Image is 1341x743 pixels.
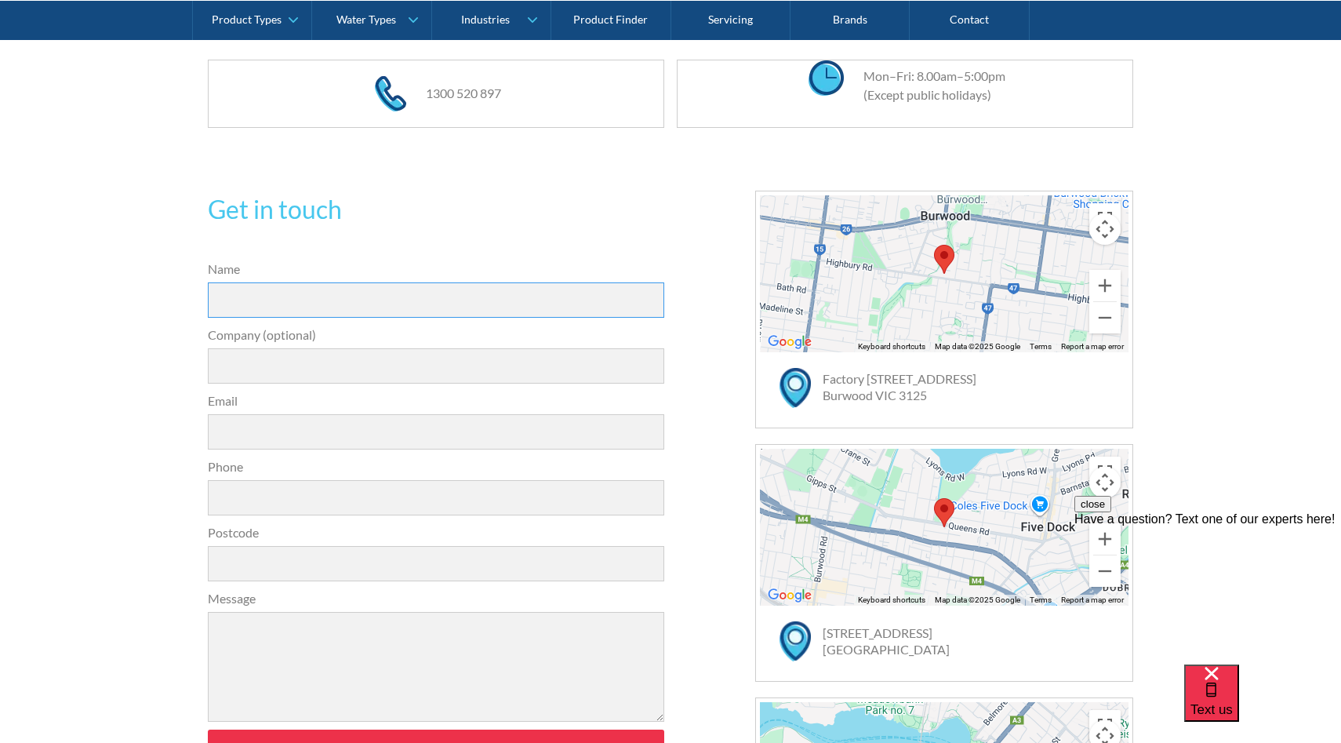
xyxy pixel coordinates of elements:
[208,191,664,228] h2: Get in touch
[1089,203,1121,235] button: Toggle fullscreen view
[1089,710,1121,741] button: Toggle fullscreen view
[208,589,664,608] label: Message
[848,67,1005,104] div: Mon–Fri: 8.00am–5:00pm (Except public holidays)
[212,13,282,26] div: Product Types
[1089,270,1121,301] button: Zoom in
[208,457,664,476] label: Phone
[935,595,1020,604] span: Map data ©2025 Google
[858,595,925,606] button: Keyboard shortcuts
[1074,496,1341,684] iframe: podium webchat widget prompt
[426,86,501,100] a: 1300 520 897
[1061,342,1124,351] a: Report a map error
[1030,342,1052,351] a: Terms (opens in new tab)
[764,332,816,352] img: Google
[208,326,664,344] label: Company (optional)
[764,332,816,352] a: Open this area in Google Maps (opens a new window)
[208,523,664,542] label: Postcode
[809,60,844,96] img: clock icon
[461,13,510,26] div: Industries
[336,13,396,26] div: Water Types
[208,392,664,410] label: Email
[375,76,406,111] img: phone icon
[780,368,811,408] img: map marker icon
[780,621,811,661] img: map marker icon
[1089,302,1121,333] button: Zoom out
[1089,213,1121,245] button: Map camera controls
[1030,595,1052,604] a: Terms (opens in new tab)
[823,371,976,402] a: Factory [STREET_ADDRESS]Burwood VIC 3125
[934,245,954,274] div: Map pin
[823,625,950,657] a: [STREET_ADDRESS][GEOGRAPHIC_DATA]
[934,498,954,527] div: Map pin
[1061,595,1124,604] a: Report a map error
[935,342,1020,351] span: Map data ©2025 Google
[208,260,664,279] label: Name
[1089,467,1121,498] button: Map camera controls
[858,341,925,352] button: Keyboard shortcuts
[1089,457,1121,488] button: Toggle fullscreen view
[764,585,816,606] img: Google
[1184,665,1341,743] iframe: podium webchat widget bubble
[764,585,816,606] a: Open this area in Google Maps (opens a new window)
